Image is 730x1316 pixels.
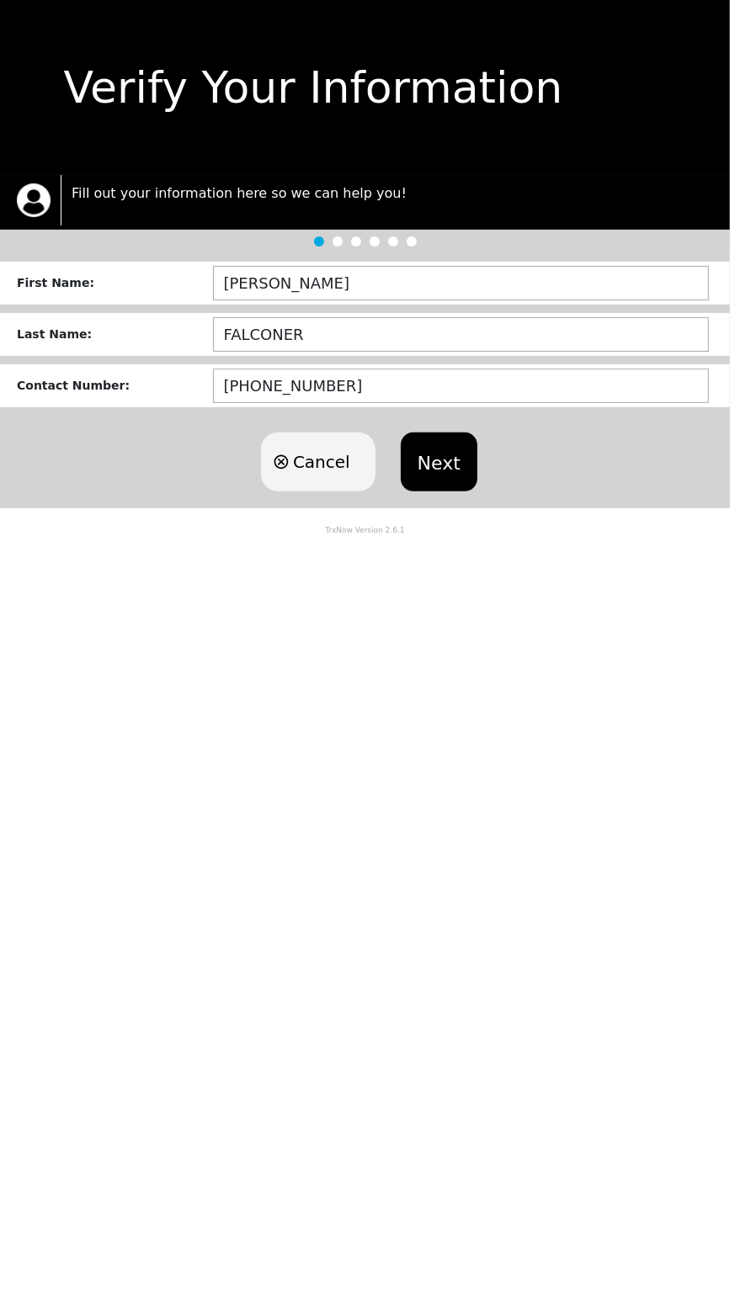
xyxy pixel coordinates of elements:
[213,317,709,352] input: ex: DOE
[72,183,713,204] p: Fill out your information here so we can help you!
[17,326,213,343] div: Last Name :
[17,183,51,217] img: trx now logo
[293,449,350,475] span: Cancel
[213,369,709,403] input: (123) 456-7890
[17,377,213,395] div: Contact Number :
[401,432,477,491] button: Next
[14,55,715,120] div: Verify Your Information
[213,266,709,300] input: ex: JOHN
[261,432,376,491] button: Cancel
[17,274,213,292] div: First Name :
